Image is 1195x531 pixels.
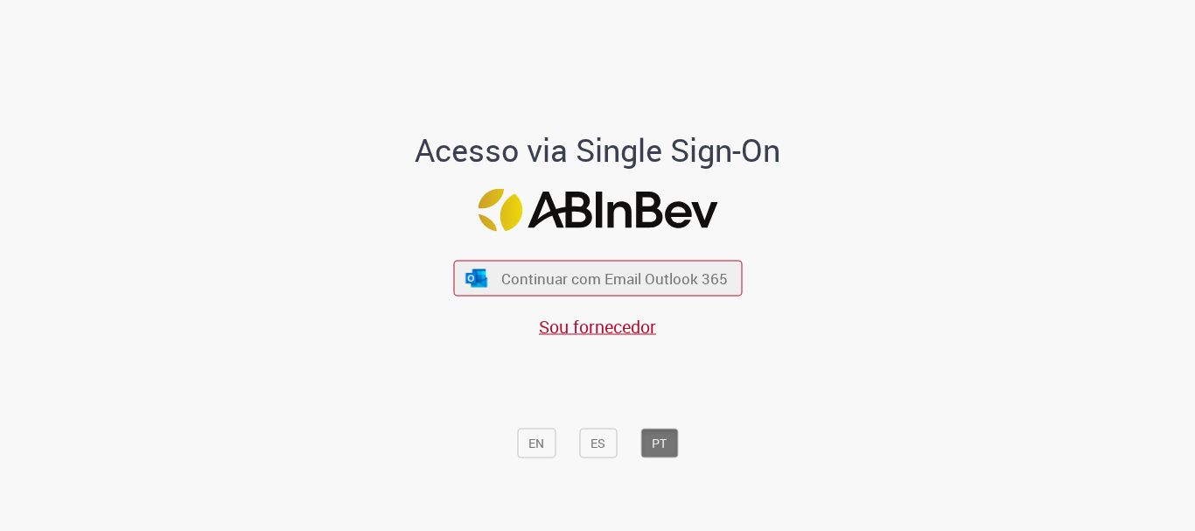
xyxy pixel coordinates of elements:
button: EN [517,429,556,458]
button: PT [640,429,678,458]
h1: Acesso via Single Sign-On [355,133,841,168]
img: ícone Azure/Microsoft 360 [465,269,489,287]
span: Continuar com Email Outlook 365 [501,269,728,289]
a: Sou fornecedor [539,315,656,339]
button: ícone Azure/Microsoft 360 Continuar com Email Outlook 365 [453,261,742,297]
img: Logo ABInBev [478,189,717,232]
button: ES [579,429,617,458]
